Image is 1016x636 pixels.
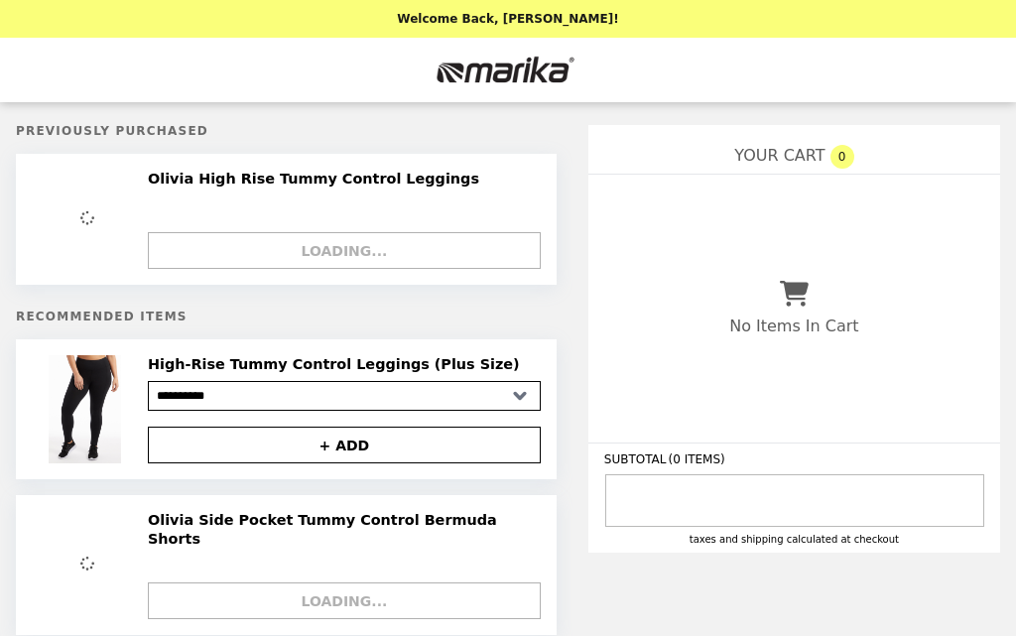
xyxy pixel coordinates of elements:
p: Welcome Back, [PERSON_NAME]! [397,12,618,26]
img: High-Rise Tummy Control Leggings (Plus Size) [49,355,126,463]
p: No Items In Cart [729,317,858,335]
button: + ADD [148,427,541,463]
h5: Recommended Items [16,310,557,323]
h2: Olivia High Rise Tummy Control Leggings [148,170,487,188]
h5: Previously Purchased [16,124,557,138]
span: YOUR CART [734,146,825,165]
img: Brand Logo [425,50,591,90]
span: SUBTOTAL [604,452,669,466]
h2: High-Rise Tummy Control Leggings (Plus Size) [148,355,528,373]
span: 0 [830,145,854,169]
div: Taxes and Shipping calculated at checkout [604,534,984,545]
h2: Olivia Side Pocket Tummy Control Bermuda Shorts [148,511,529,548]
select: Select a product variant [148,381,541,411]
span: ( 0 ITEMS ) [668,452,724,466]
